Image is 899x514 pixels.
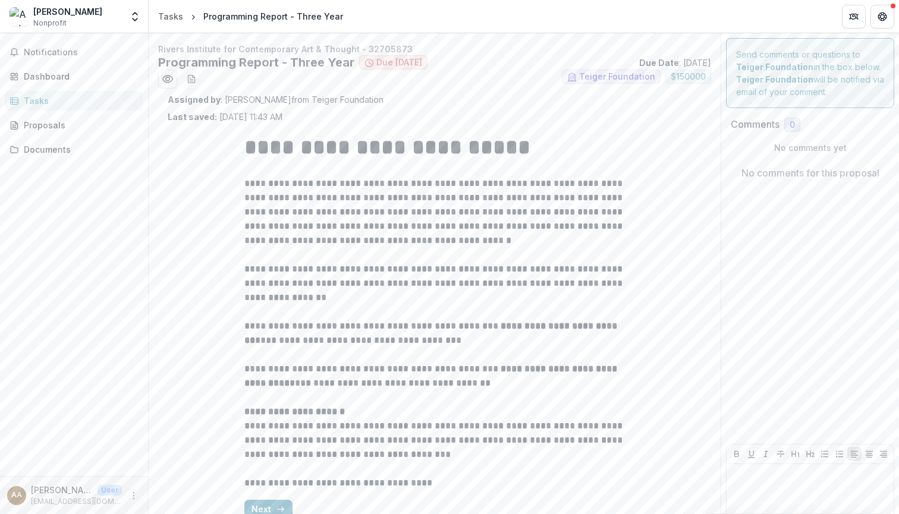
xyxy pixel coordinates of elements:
button: download-word-button [182,70,201,89]
button: Align Left [847,447,862,461]
button: Italicize [759,447,773,461]
nav: breadcrumb [153,8,348,25]
button: Align Right [876,447,891,461]
h2: Comments [731,119,779,130]
p: Rivers Institute for Contemporary Art & Thought - 32705873 [158,43,711,55]
span: Nonprofit [33,18,67,29]
p: No comments for this proposal [741,166,879,180]
p: : [PERSON_NAME] from Teiger Foundation [168,93,702,106]
p: User [98,485,122,496]
strong: Assigned by [168,94,221,105]
button: Underline [744,447,759,461]
button: Open entity switcher [127,5,143,29]
button: More [127,488,141,503]
strong: Teiger Foundation [736,74,813,84]
p: No comments yet [731,141,889,154]
button: Get Help [870,5,894,29]
button: Ordered List [832,447,847,461]
div: Send comments or questions to in the box below. will be notified via email of your comment. [726,38,894,108]
p: [EMAIL_ADDRESS][DOMAIN_NAME] [31,496,122,507]
button: Align Center [862,447,876,461]
span: 0 [790,120,795,130]
a: Tasks [5,91,143,111]
a: Dashboard [5,67,143,86]
a: Documents [5,140,143,159]
img: Andrea Andersson [10,7,29,26]
button: Notifications [5,43,143,62]
button: Preview 72bff74b-9a20-400a-b1d2-f116be643931.pdf [158,70,177,89]
button: Partners [842,5,866,29]
span: Teiger Foundation [579,72,655,82]
span: Notifications [24,48,139,58]
div: Andrea Andersson [11,491,22,499]
strong: Teiger Foundation [736,62,813,72]
div: Programming Report - Three Year [203,10,343,23]
a: Proposals [5,115,143,135]
a: Tasks [153,8,188,25]
div: Dashboard [24,70,134,83]
span: $ 150000 [671,72,706,82]
button: Heading 1 [788,447,803,461]
div: [PERSON_NAME] [33,5,102,18]
p: [DATE] 11:43 AM [168,111,282,123]
button: Bullet List [818,447,832,461]
p: : [DATE] [639,56,711,69]
button: Bold [730,447,744,461]
button: Strike [774,447,788,461]
p: [PERSON_NAME] [31,484,93,496]
div: Proposals [24,119,134,131]
button: Heading 2 [803,447,818,461]
strong: Last saved: [168,112,217,122]
span: Due [DATE] [376,58,422,68]
strong: Due Date [639,58,679,68]
div: Tasks [24,94,134,107]
div: Documents [24,143,134,156]
div: Tasks [158,10,183,23]
h2: Programming Report - Three Year [158,55,354,70]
